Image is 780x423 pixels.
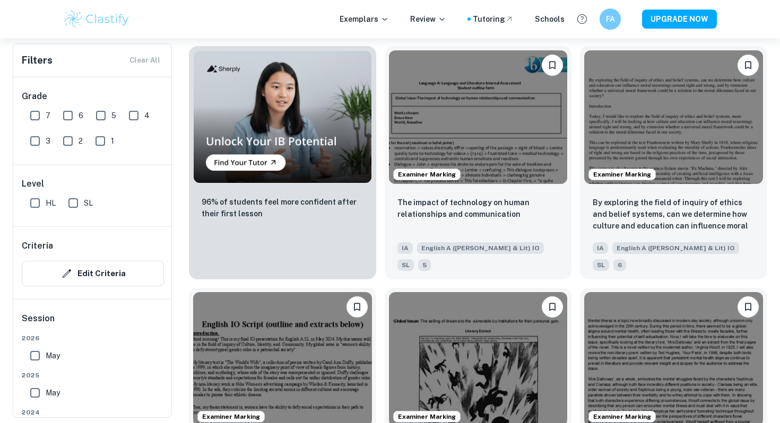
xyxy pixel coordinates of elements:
[189,46,376,279] a: Thumbnail96% of students feel more confident after their first lesson
[144,110,150,121] span: 4
[417,242,544,254] span: English A ([PERSON_NAME] & Lit) IO
[46,387,60,399] span: May
[385,46,572,279] a: Examiner MarkingBookmarkThe impact of technology on human relationships and communicationIAEnglis...
[589,170,655,179] span: Examiner Marking
[111,135,114,147] span: 1
[612,242,739,254] span: English A ([PERSON_NAME] & Lit) IO
[397,197,559,220] p: The impact of technology on human relationships and communication
[79,135,83,147] span: 2
[22,371,164,380] span: 2025
[202,196,363,219] p: 96% of students feel more confident after their first lesson
[193,50,372,183] img: Thumbnail
[46,350,60,362] span: May
[580,46,767,279] a: Examiner MarkingBookmarkBy exploring the field of inquiry of ethics and belief systems, can we de...
[340,13,389,25] p: Exemplars
[535,13,565,25] a: Schools
[589,412,655,421] span: Examiner Marking
[410,13,446,25] p: Review
[46,197,56,209] span: HL
[593,259,609,271] span: SL
[63,8,131,30] img: Clastify logo
[22,178,164,190] h6: Level
[389,50,568,184] img: English A (Lang & Lit) IO IA example thumbnail: The impact of technology on human relati
[346,296,368,318] button: Bookmark
[542,55,563,76] button: Bookmark
[600,8,621,30] button: FA
[604,13,617,25] h6: FA
[46,135,50,147] span: 3
[593,242,608,254] span: IA
[642,10,717,29] button: UPGRADE NOW
[397,259,414,271] span: SL
[397,242,413,254] span: IA
[394,412,460,421] span: Examiner Marking
[198,412,264,421] span: Examiner Marking
[22,90,164,103] h6: Grade
[473,13,514,25] a: Tutoring
[22,53,53,68] h6: Filters
[22,261,164,286] button: Edit Criteria
[111,110,116,121] span: 5
[584,50,763,184] img: English A (Lang & Lit) IO IA example thumbnail: By exploring the field of inquiry of eth
[394,170,460,179] span: Examiner Marking
[738,55,759,76] button: Bookmark
[22,408,164,417] span: 2024
[593,197,755,233] p: By exploring the field of inquiry of ethics and belief systems, can we determine how culture and ...
[22,333,164,343] span: 2026
[418,259,431,271] span: 5
[573,10,591,28] button: Help and Feedback
[79,110,83,121] span: 6
[613,259,626,271] span: 6
[542,296,563,318] button: Bookmark
[738,296,759,318] button: Bookmark
[84,197,93,209] span: SL
[46,110,50,121] span: 7
[22,240,53,252] h6: Criteria
[22,312,164,333] h6: Session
